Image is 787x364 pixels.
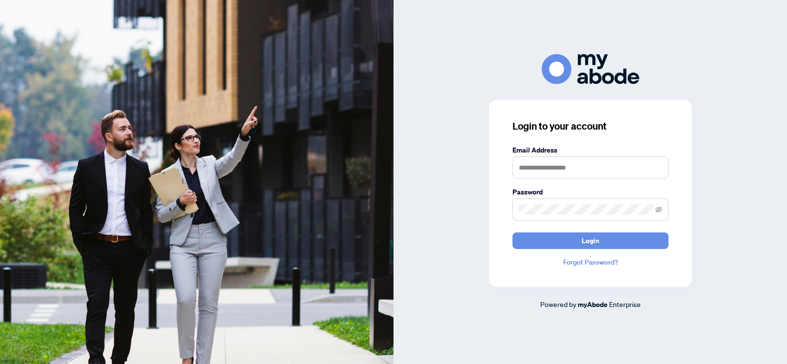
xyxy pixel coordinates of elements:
[512,145,669,155] label: Email Address
[609,300,641,308] span: Enterprise
[512,257,669,268] a: Forgot Password?
[512,232,669,249] button: Login
[582,233,599,249] span: Login
[542,54,639,84] img: ma-logo
[655,206,662,213] span: eye-invisible
[540,300,576,308] span: Powered by
[512,119,669,133] h3: Login to your account
[512,187,669,197] label: Password
[578,299,608,310] a: myAbode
